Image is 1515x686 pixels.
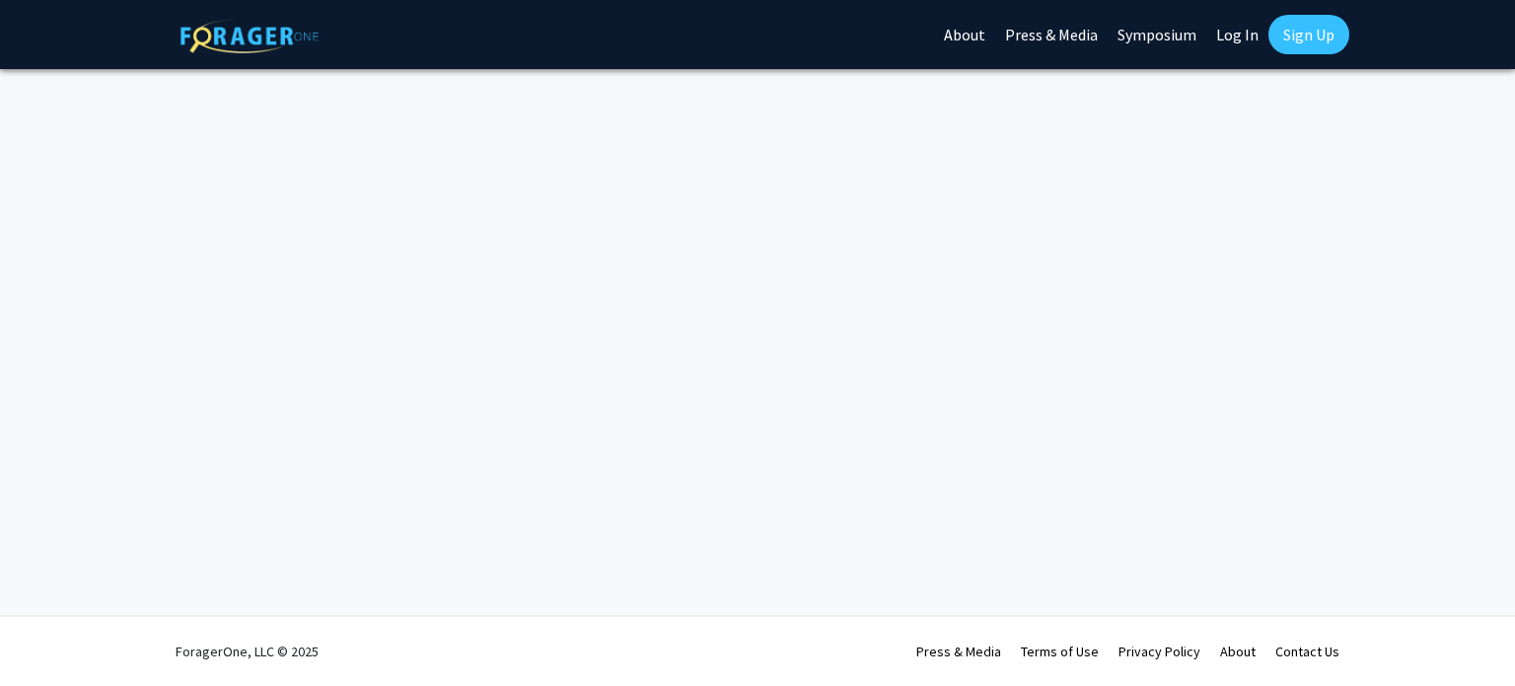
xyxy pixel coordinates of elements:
[1118,643,1200,660] a: Privacy Policy
[1220,643,1256,660] a: About
[176,617,319,686] div: ForagerOne, LLC © 2025
[1268,15,1349,54] a: Sign Up
[1275,643,1339,660] a: Contact Us
[1021,643,1099,660] a: Terms of Use
[916,643,1001,660] a: Press & Media
[180,19,319,53] img: ForagerOne Logo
